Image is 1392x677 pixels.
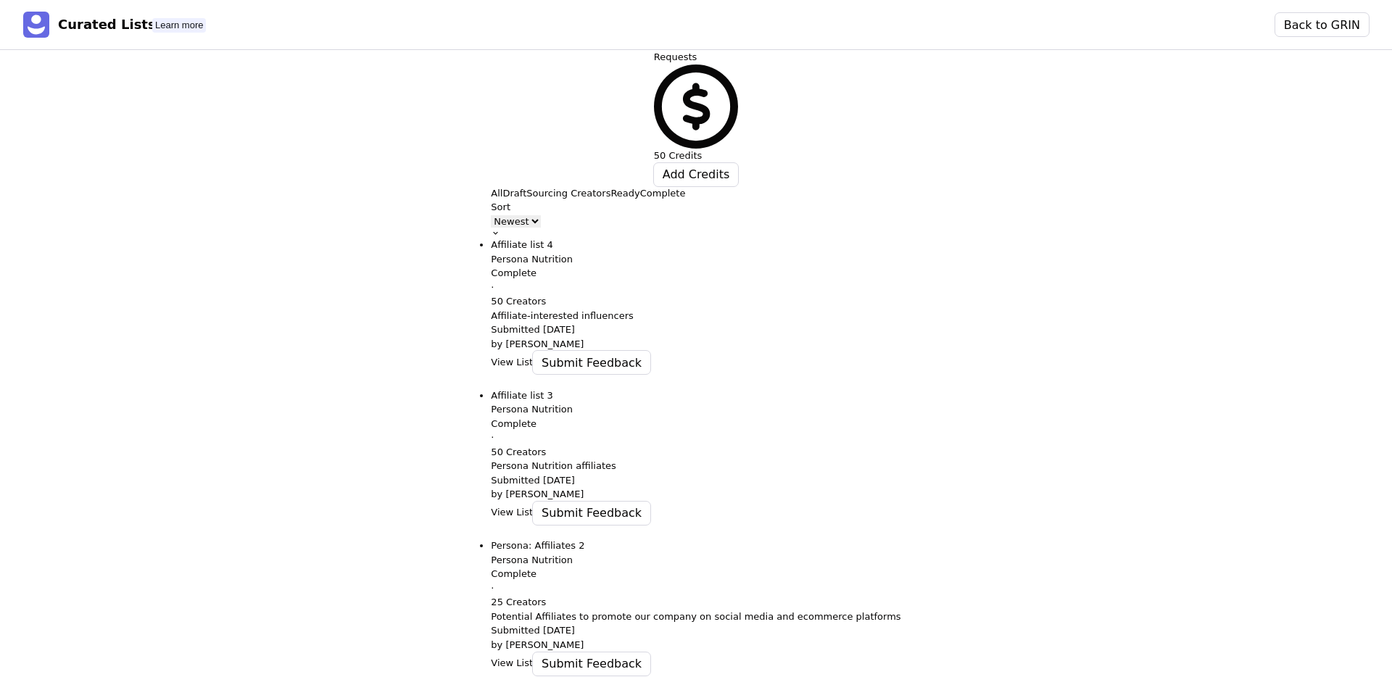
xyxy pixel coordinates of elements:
[491,309,900,323] p: Affiliate-interested influencers
[491,610,900,624] p: Potential Affiliates to promote our company on social media and ecommerce platforms
[152,18,206,33] div: Tooltip anchor
[610,186,639,201] p: Ready
[526,186,610,201] p: Sourcing Creators
[533,652,650,676] button: Submit Feedback
[491,638,900,652] p: by [PERSON_NAME]
[491,323,900,337] p: Submitted [DATE]
[491,473,900,488] p: Submitted [DATE]
[1275,13,1369,36] button: Back to GRIN
[491,581,900,596] p: ·
[491,355,533,370] button: View List
[491,402,900,417] p: Persona Nutrition
[491,266,900,281] p: Complete
[533,502,650,525] button: Submit Feedback
[654,163,739,186] button: Add Credits
[491,595,900,610] p: 25 Creators
[491,186,502,201] p: All
[491,417,900,431] p: Complete
[491,487,900,502] p: by [PERSON_NAME]
[491,553,900,568] p: Persona Nutrition
[491,281,900,295] p: ·
[491,337,900,352] p: by [PERSON_NAME]
[491,656,533,670] button: View List
[491,202,510,212] label: Sort
[654,50,739,65] h3: Requests
[491,431,900,445] p: ·
[491,294,900,309] p: 50 Creators
[491,505,533,520] button: View List
[491,389,900,403] h3: Affiliate list 3
[491,238,900,252] h3: Affiliate list 4
[58,17,156,33] h3: Curated Lists
[491,252,900,267] p: Persona Nutrition
[491,539,900,553] h3: Persona: Affiliates 2
[533,351,650,374] button: Submit Feedback
[491,623,900,638] p: Submitted [DATE]
[654,149,739,163] p: 50 Credits
[491,445,900,460] p: 50 Creators
[640,186,686,201] p: Complete
[491,459,900,473] p: Persona Nutrition affiliates
[491,567,900,581] p: Complete
[502,186,526,201] p: Draft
